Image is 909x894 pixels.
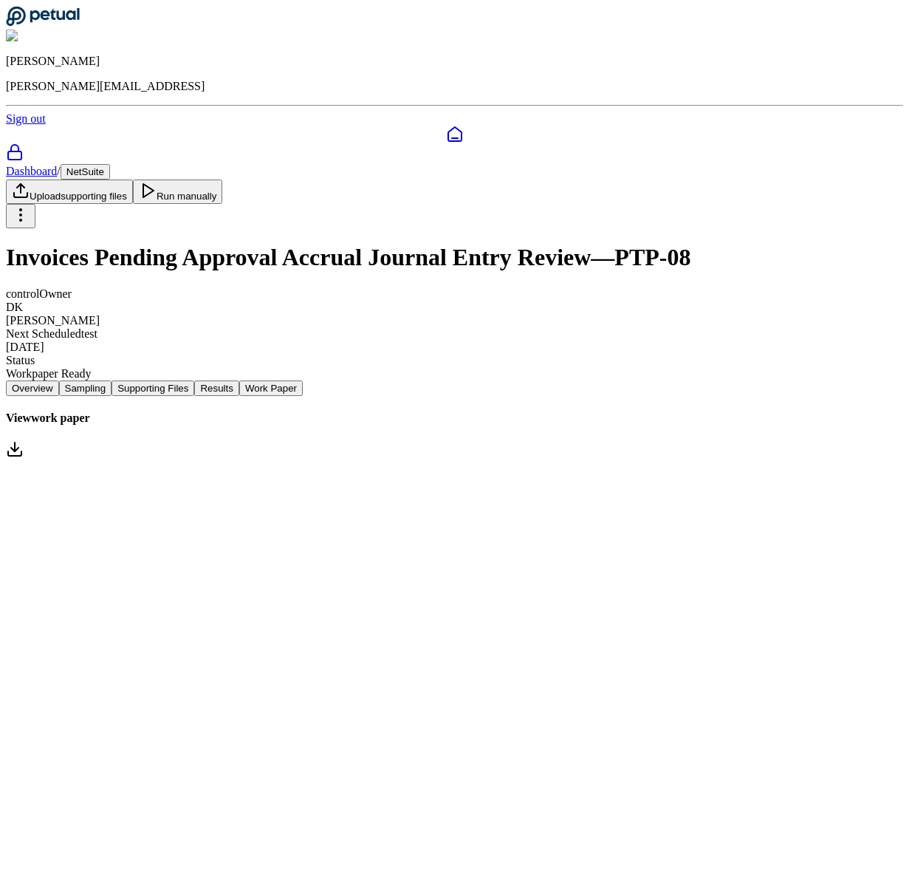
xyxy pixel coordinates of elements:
button: NetSuite [61,164,110,180]
button: Uploadsupporting files [6,180,133,204]
a: SOC [6,143,903,164]
div: Download work paper file [6,440,903,461]
a: Dashboard [6,165,57,177]
button: Run manually [133,180,223,204]
a: Dashboard [6,126,903,143]
div: Next Scheduled test [6,327,903,341]
button: Sampling [59,381,112,396]
div: / [6,164,903,180]
div: Status [6,354,903,367]
h4: View work paper [6,412,903,425]
nav: Tabs [6,381,903,396]
p: [PERSON_NAME][EMAIL_ADDRESS] [6,80,903,93]
h1: Invoices Pending Approval Accrual Journal Entry Review — PTP-08 [6,244,903,271]
button: Supporting Files [112,381,194,396]
span: DK [6,301,23,313]
button: Results [194,381,239,396]
span: [PERSON_NAME] [6,314,100,327]
button: Overview [6,381,59,396]
p: [PERSON_NAME] [6,55,903,68]
a: Sign out [6,112,46,125]
div: Workpaper Ready [6,367,903,381]
a: Go to Dashboard [6,16,80,29]
div: control Owner [6,287,903,301]
img: Eliot Walker [6,30,78,43]
button: Work Paper [239,381,303,396]
div: [DATE] [6,341,903,354]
